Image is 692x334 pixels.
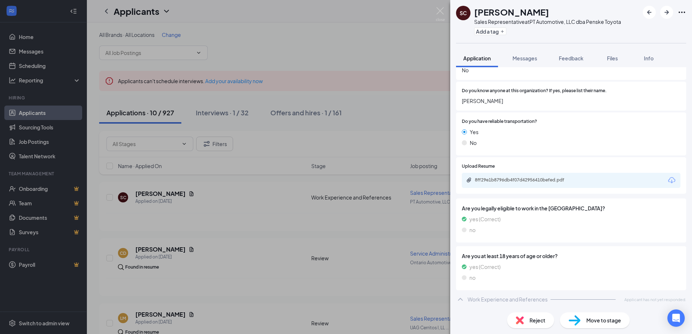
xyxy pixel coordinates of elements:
span: yes (Correct) [469,263,501,271]
svg: ArrowRight [662,8,671,17]
span: Files [607,55,618,61]
svg: ChevronUp [456,295,465,304]
span: no [469,226,476,234]
button: ArrowLeftNew [643,6,656,19]
span: Yes [470,128,478,136]
span: Info [644,55,654,61]
span: Move to stage [586,316,621,324]
span: Do you know anyone at this organization? If yes, please list their name. [462,87,607,94]
div: 8ff29e1b8796db4f07d42956410befed.pdf [475,177,576,183]
span: Messages [512,55,537,61]
svg: Plus [500,29,505,34]
span: Feedback [559,55,583,61]
span: No [462,66,680,74]
button: ArrowRight [660,6,673,19]
h1: [PERSON_NAME] [474,6,549,18]
span: No [470,139,477,147]
svg: ArrowLeftNew [645,8,654,17]
svg: Download [667,176,676,185]
span: Are you at least 18 years of age or older? [462,252,680,260]
span: [PERSON_NAME] [462,97,680,105]
span: Are you legally eligible to work in the [GEOGRAPHIC_DATA]? [462,204,680,212]
span: yes (Correct) [469,215,501,223]
div: Work Experience and References [468,296,548,303]
span: no [469,274,476,282]
span: Application [463,55,491,61]
span: Applicant has not yet responded. [624,296,686,303]
div: Open Intercom Messenger [667,309,685,327]
div: SC [460,9,467,17]
svg: Ellipses [678,8,686,17]
div: Sales Representative at PT Automotive, LLC dba Penske Toyota [474,18,621,25]
svg: Paperclip [466,177,472,183]
span: Do you have reliable transportation? [462,118,537,125]
button: PlusAdd a tag [474,27,506,35]
span: Upload Resume [462,163,495,170]
span: Reject [529,316,545,324]
a: Paperclip8ff29e1b8796db4f07d42956410befed.pdf [466,177,583,184]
